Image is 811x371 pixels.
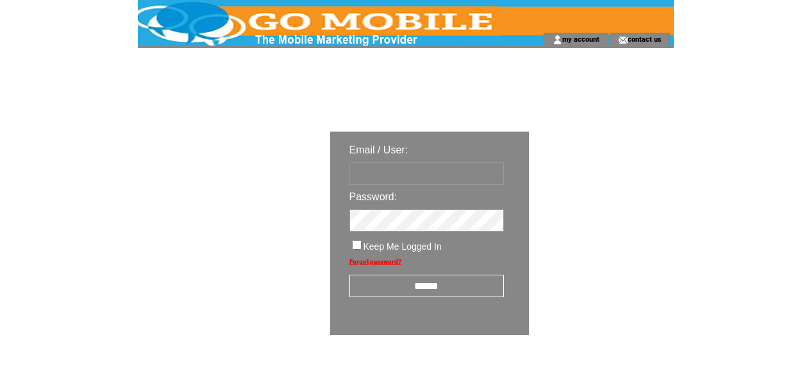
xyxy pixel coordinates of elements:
[628,35,662,43] a: contact us
[349,144,408,155] span: Email / User:
[349,258,401,265] a: Forgot password?
[562,35,599,43] a: my account
[618,35,628,45] img: contact_us_icon.gif
[364,241,442,252] span: Keep Me Logged In
[553,35,562,45] img: account_icon.gif
[349,191,397,202] span: Password:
